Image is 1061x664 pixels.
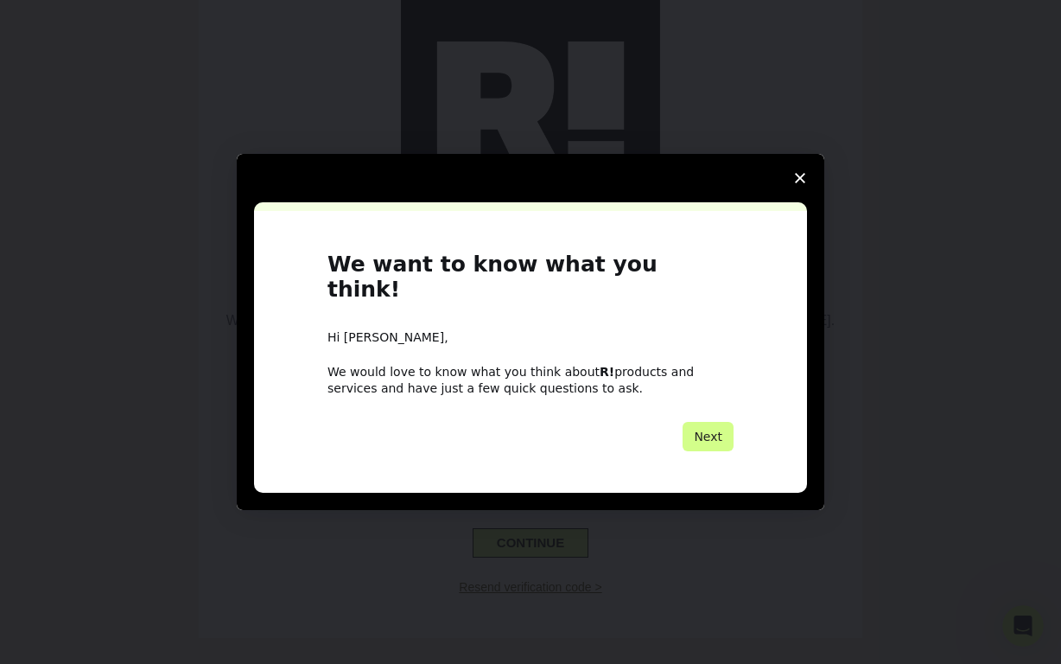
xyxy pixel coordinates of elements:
div: Hi [PERSON_NAME], [327,329,734,347]
b: R! [600,365,614,379]
span: Close survey [776,154,824,202]
div: We would love to know what you think about products and services and have just a few quick questi... [327,364,734,395]
h1: We want to know what you think! [327,252,734,312]
button: Next [683,422,734,451]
